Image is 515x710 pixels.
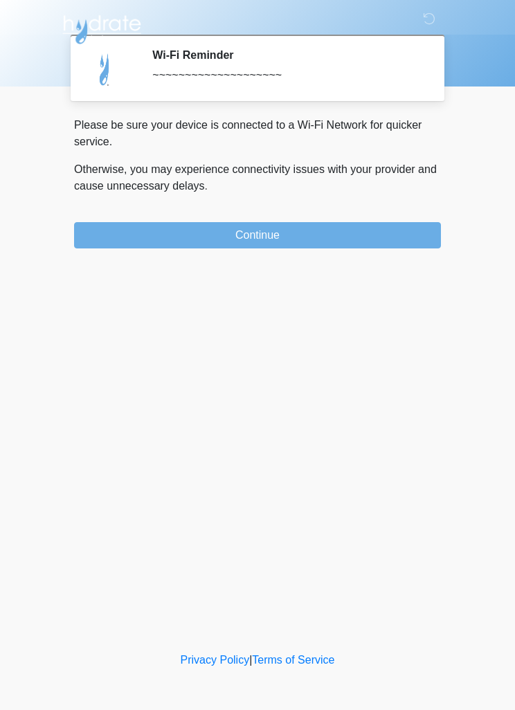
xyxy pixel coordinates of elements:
[74,222,441,248] button: Continue
[74,117,441,150] p: Please be sure your device is connected to a Wi-Fi Network for quicker service.
[60,10,143,45] img: Hydrate IV Bar - Chandler Logo
[181,654,250,666] a: Privacy Policy
[84,48,126,90] img: Agent Avatar
[74,161,441,194] p: Otherwise, you may experience connectivity issues with your provider and cause unnecessary delays
[152,67,420,84] div: ~~~~~~~~~~~~~~~~~~~~
[205,180,208,192] span: .
[249,654,252,666] a: |
[252,654,334,666] a: Terms of Service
